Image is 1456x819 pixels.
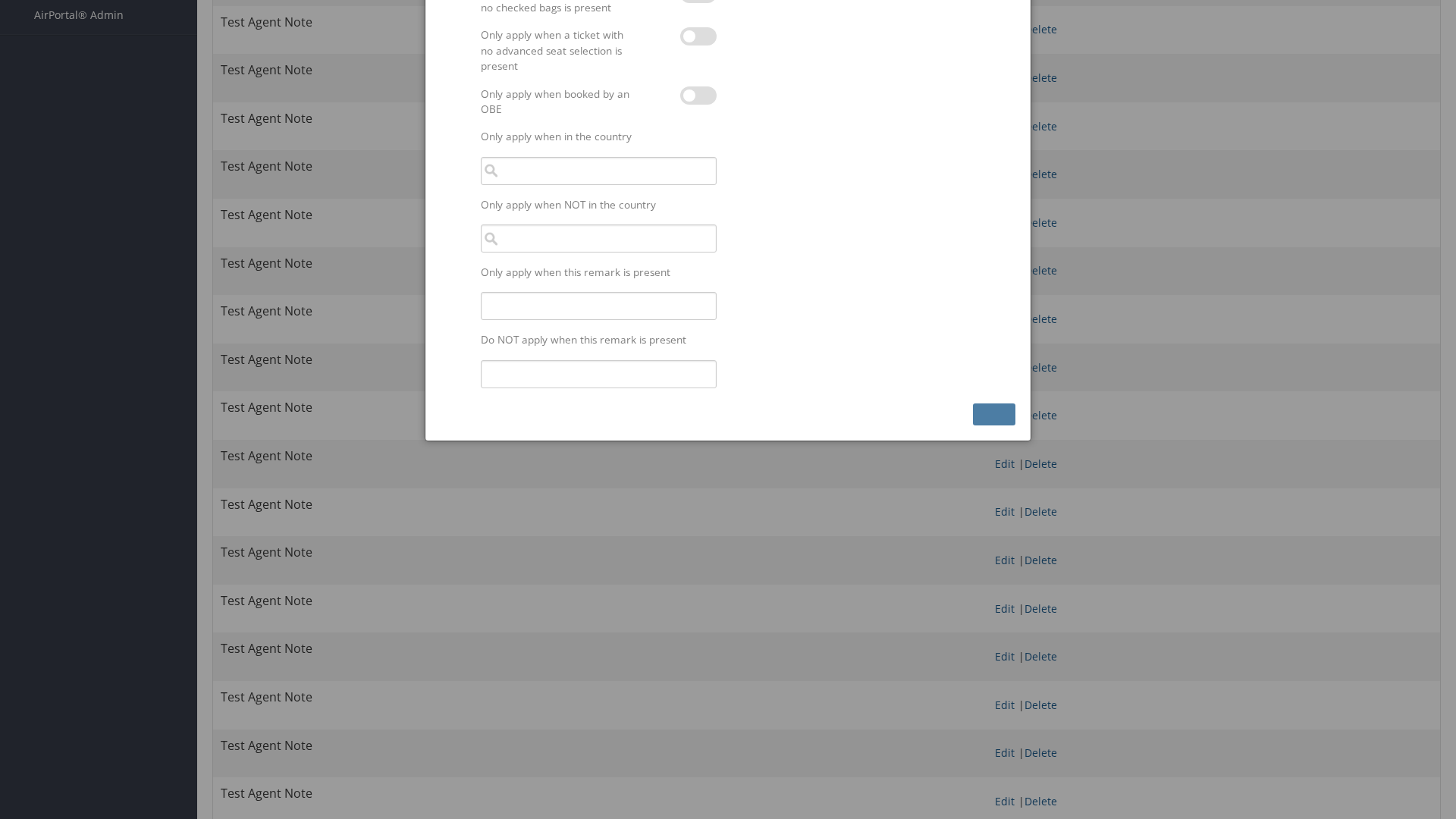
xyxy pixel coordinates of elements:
label: Only apply when NOT in the country [475,197,723,212]
label: Only apply when in the country [475,129,723,144]
label: Do NOT apply when this remark is present [475,332,723,347]
label: Only apply when this remark is present [475,265,723,280]
p: Test Agent Note [6,9,511,21]
label: Only apply when booked by an OBE [475,86,640,118]
label: Only apply when a ticket with no advanced seat selection is present [475,27,640,74]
